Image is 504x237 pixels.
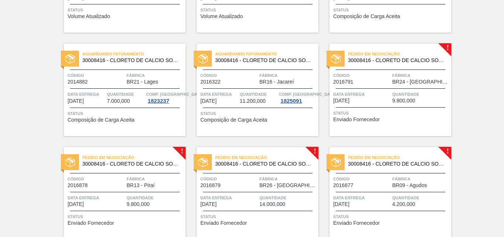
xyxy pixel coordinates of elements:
span: Quantidade [107,91,145,98]
a: statusAguardando Faturamento30008416 - CLORETO DE CALCIO SOLUCAO 40%Código2014882FábricaBR21 - La... [53,44,186,136]
span: Data entrega [68,91,105,98]
span: 2016791 [333,79,353,85]
span: Data entrega [333,194,390,202]
span: Status [333,109,449,117]
span: Fábrica [127,175,184,183]
span: Status [200,6,317,14]
span: Status [200,213,317,220]
span: 9.800,000 [127,202,149,207]
span: Volume Atualizado [200,14,243,19]
span: 30008416 - CLORETO DE CALCIO SOLUCAO 40% [215,161,313,167]
span: 09/09/2025 [68,202,84,207]
span: Status [200,110,317,117]
span: Enviado Fornecedor [200,220,247,226]
span: Status [333,6,449,14]
span: 2016878 [68,183,88,188]
span: Enviado Fornecedor [68,220,114,226]
span: Comp. Carga [146,91,203,98]
span: 2016322 [200,79,221,85]
span: Aguardando Faturamento [82,50,186,58]
span: BR26 - Uberlândia [259,183,317,188]
div: 1825091 [279,98,303,104]
span: Volume Atualizado [68,14,110,19]
span: Comp. Carga [279,91,336,98]
span: 2016877 [333,183,353,188]
span: Data entrega [68,194,125,202]
span: 2016879 [200,183,221,188]
span: Código [200,72,258,79]
a: Comp. [GEOGRAPHIC_DATA]1823237 [146,91,184,104]
span: Quantidade [392,194,449,202]
span: 7.000,000 [107,98,130,104]
span: Aguardando Faturamento [215,50,318,58]
span: 05/09/2025 [200,98,217,104]
img: status [198,158,208,167]
span: Composição de Carga Aceita [200,117,267,123]
span: Código [200,175,258,183]
span: 30008416 - CLORETO DE CALCIO SOLUCAO 40% [348,58,445,63]
img: status [65,158,75,167]
span: Fábrica [259,72,317,79]
span: Data entrega [200,194,258,202]
span: Quantidade [259,194,317,202]
span: Pedido em Negociação [348,154,451,161]
span: BR13 - Piraí [127,183,155,188]
span: Quantidade [392,91,449,98]
span: Composição de Carga Aceita [333,14,400,19]
img: status [65,54,75,64]
span: 10/09/2025 [200,202,217,207]
span: 11.200,000 [240,98,266,104]
span: Pedido em Negociação [82,154,186,161]
span: 10/09/2025 [333,202,349,207]
span: Status [68,6,184,14]
span: Pedido em Negociação [215,154,318,161]
span: Fábrica [127,72,184,79]
span: Status [333,213,449,220]
span: Quantidade [127,194,184,202]
span: 9.800,000 [392,98,415,104]
span: Código [68,72,125,79]
span: Status [68,110,184,117]
span: 30008416 - CLORETO DE CALCIO SOLUCAO 40% [215,58,313,63]
span: 14.000,000 [259,202,285,207]
span: BR09 - Agudos [392,183,427,188]
span: 30008416 - CLORETO DE CALCIO SOLUCAO 40% [82,161,180,167]
span: BR24 - Ponta Grossa [392,79,449,85]
img: status [331,54,341,64]
span: 30008416 - CLORETO DE CALCIO SOLUCAO 40% [348,161,445,167]
span: BR16 - Jacareí [259,79,294,85]
span: Enviado Fornecedor [333,220,380,226]
span: Código [333,72,390,79]
span: 05/09/2025 [333,98,349,104]
span: 2014882 [68,79,88,85]
span: Fábrica [392,72,449,79]
span: Data entrega [200,91,238,98]
span: 4.200,000 [392,202,415,207]
span: Composição de Carga Aceita [68,117,134,123]
a: !statusPedido em Negociação30008416 - CLORETO DE CALCIO SOLUCAO 40%Código2016791FábricaBR24 - [GE... [318,44,451,136]
span: BR21 - Lages [127,79,158,85]
span: Data entrega [333,91,390,98]
span: Quantidade [240,91,277,98]
a: statusAguardando Faturamento30008416 - CLORETO DE CALCIO SOLUCAO 40%Código2016322FábricaBR16 - Ja... [186,44,318,136]
a: Comp. [GEOGRAPHIC_DATA]1825091 [279,91,317,104]
span: Fábrica [259,175,317,183]
img: status [198,54,208,64]
span: Código [333,175,390,183]
span: Pedido em Negociação [348,50,451,58]
span: 05/09/2025 [68,98,84,104]
span: Código [68,175,125,183]
img: status [331,158,341,167]
div: 1823237 [146,98,170,104]
span: Enviado Fornecedor [333,117,380,122]
span: Fábrica [392,175,449,183]
span: 30008416 - CLORETO DE CALCIO SOLUCAO 40% [82,58,180,63]
span: Status [68,213,184,220]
